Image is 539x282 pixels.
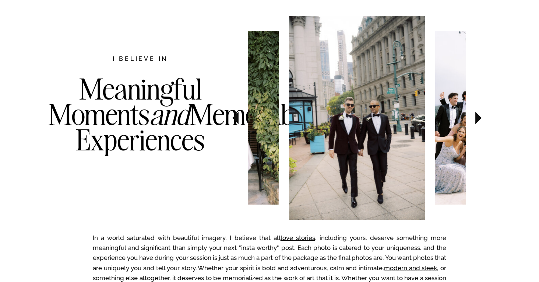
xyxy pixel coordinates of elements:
[74,55,207,65] h2: I believe in
[281,234,315,241] a: love stories
[149,96,189,132] i: and
[48,76,232,182] h3: Meaningful Moments Memorable Experiences
[384,264,437,272] a: modern and sleek
[289,16,425,220] img: Newlyweds in downtown NYC wearing tuxes and boutonnieres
